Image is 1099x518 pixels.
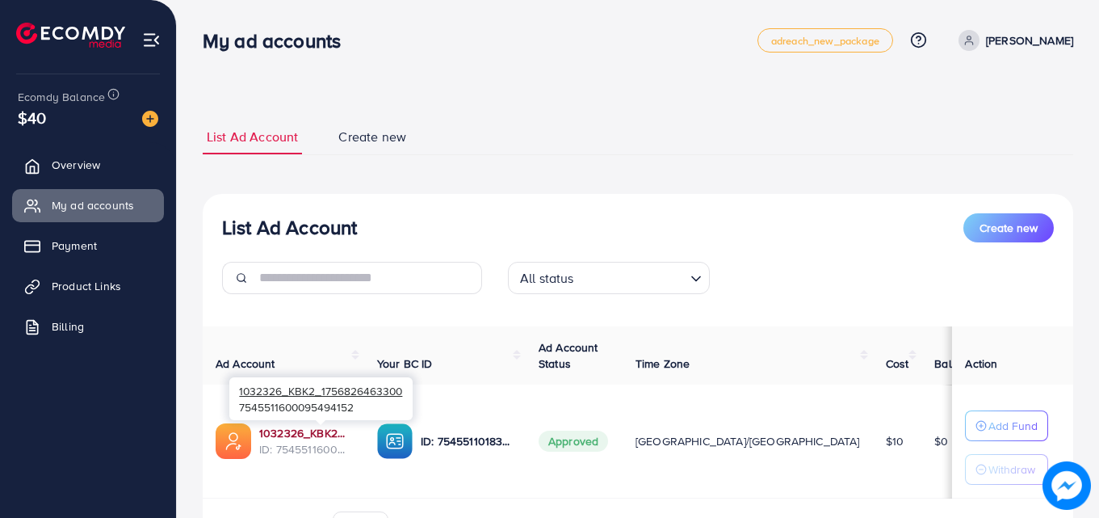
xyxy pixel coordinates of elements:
[259,425,351,441] a: 1032326_KBK2_1756826463300
[52,238,97,254] span: Payment
[377,423,413,459] img: ic-ba-acc.ded83a64.svg
[142,31,161,49] img: menu
[207,128,298,146] span: List Ad Account
[508,262,710,294] div: Search for option
[338,128,406,146] span: Create new
[579,263,684,290] input: Search for option
[203,29,354,53] h3: My ad accounts
[635,433,860,449] span: [GEOGRAPHIC_DATA]/[GEOGRAPHIC_DATA]
[986,31,1073,50] p: [PERSON_NAME]
[952,30,1073,51] a: [PERSON_NAME]
[963,213,1054,242] button: Create new
[965,356,997,372] span: Action
[539,339,598,372] span: Ad Account Status
[988,416,1038,436] p: Add Fund
[52,318,84,335] span: Billing
[239,383,402,398] span: 1032326_KBK2_1756826463300
[229,377,413,420] div: 7545511600095494152
[259,441,351,457] span: ID: 7545511600095494152
[377,356,433,372] span: Your BC ID
[12,230,164,262] a: Payment
[12,310,164,343] a: Billing
[517,267,577,290] span: All status
[52,157,100,173] span: Overview
[421,432,513,451] p: ID: 7545511018374512658
[52,278,121,294] span: Product Links
[965,454,1048,485] button: Withdraw
[635,356,690,372] span: Time Zone
[52,197,134,213] span: My ad accounts
[934,356,977,372] span: Balance
[771,36,879,46] span: adreach_new_package
[965,411,1048,441] button: Add Fund
[757,28,893,53] a: adreach_new_package
[539,431,608,452] span: Approved
[12,189,164,221] a: My ad accounts
[12,270,164,302] a: Product Links
[216,356,275,372] span: Ad Account
[15,103,49,133] span: $40
[12,149,164,181] a: Overview
[979,220,1038,236] span: Create new
[222,216,357,239] h3: List Ad Account
[18,89,105,105] span: Ecomdy Balance
[142,111,158,127] img: image
[216,423,251,459] img: ic-ads-acc.e4c84228.svg
[886,433,904,449] span: $10
[16,23,125,48] img: logo
[934,433,948,449] span: $0
[988,460,1035,479] p: Withdraw
[1047,465,1087,506] img: image
[886,356,909,372] span: Cost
